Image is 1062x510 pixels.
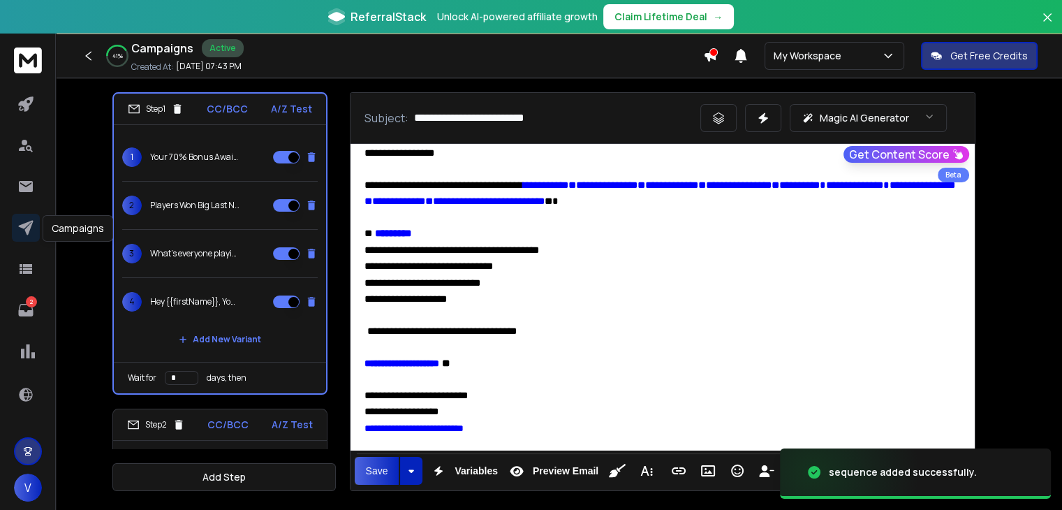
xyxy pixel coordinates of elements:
div: Active [202,39,244,57]
p: [DATE] 07:43 PM [176,61,242,72]
button: V [14,474,42,502]
button: Get Content Score [843,146,969,163]
div: Campaigns [43,215,113,242]
button: Emoticons [724,457,751,485]
span: ReferralStack [351,8,426,25]
p: Wait for [128,372,156,384]
h1: Campaigns [131,40,193,57]
button: Magic AI Generator [790,104,947,132]
p: 41 % [112,52,123,60]
button: Save [355,457,399,485]
p: CC/BCC [207,102,248,116]
p: CC/BCC [207,418,249,432]
div: Step 1 [128,103,184,115]
button: Insert Unsubscribe Link [753,457,780,485]
span: Variables [452,465,501,477]
p: What’s everyone playing tonight? Find out inside 🚀 [150,248,239,259]
button: Add Step [112,463,336,491]
p: A/Z Test [272,418,313,432]
p: Created At: [131,61,173,73]
div: Beta [938,168,969,182]
div: sequence added successfully. [829,465,977,479]
p: A/Z Test [271,102,312,116]
button: Insert Image (Ctrl+P) [695,457,721,485]
button: Add New Variant [168,326,272,354]
p: Hey {{firstName}}, Your Bonus Is Waiting 🎮 [150,296,239,307]
span: Preview Email [530,465,601,477]
p: Your 70% Bonus Awaits! 🕹️ [150,152,239,163]
button: Clean HTML [604,457,630,485]
p: Get Free Credits [950,49,1028,63]
button: Close banner [1038,8,1056,42]
span: 4 [122,292,142,312]
span: 1 [122,147,142,167]
span: 3 [122,244,142,263]
p: Unlock AI-powered affiliate growth [437,10,598,24]
p: 2 [26,296,37,307]
p: Magic AI Generator [820,111,909,125]
p: My Workspace [774,49,847,63]
button: Variables [425,457,501,485]
button: Preview Email [503,457,601,485]
a: 2 [12,296,40,324]
p: Subject: [364,110,408,126]
span: 2 [122,196,142,215]
p: Players Won Big Last Night - Are You Next? [150,200,239,211]
button: Get Free Credits [921,42,1038,70]
li: Step1CC/BCCA/Z Test1Your 70% Bonus Awaits! 🕹️2Players Won Big Last Night - Are You Next?3What’s e... [112,92,327,395]
button: Claim Lifetime Deal→ [603,4,734,29]
span: → [713,10,723,24]
p: days, then [207,372,246,384]
button: More Text [633,457,660,485]
div: Step 2 [127,418,185,431]
button: Insert Link (Ctrl+K) [665,457,692,485]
